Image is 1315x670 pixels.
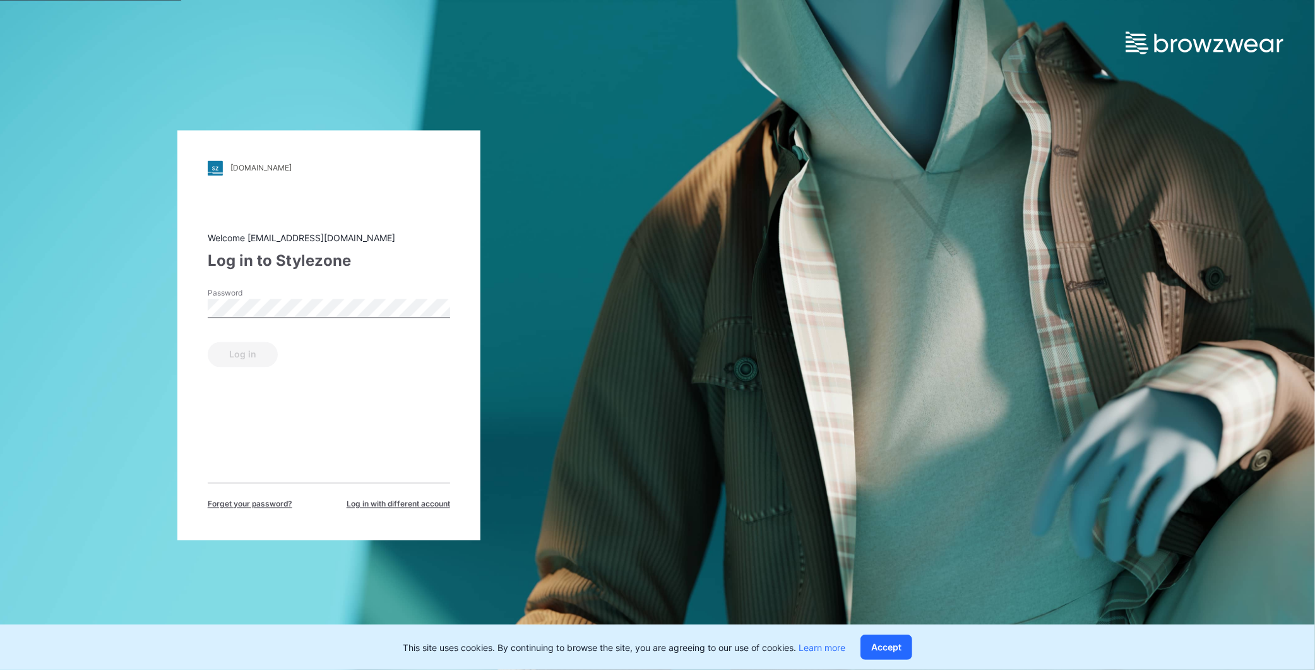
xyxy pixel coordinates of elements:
img: browzwear-logo.e42bd6dac1945053ebaf764b6aa21510.svg [1126,32,1283,54]
a: [DOMAIN_NAME] [208,160,450,176]
button: Accept [860,635,912,660]
label: Password [208,287,296,299]
div: Welcome [EMAIL_ADDRESS][DOMAIN_NAME] [208,231,450,244]
span: Forget your password? [208,498,292,510]
a: Learn more [799,642,845,653]
p: This site uses cookies. By continuing to browse the site, you are agreeing to our use of cookies. [403,641,845,654]
div: [DOMAIN_NAME] [230,164,292,173]
div: Log in to Stylezone [208,249,450,272]
img: stylezone-logo.562084cfcfab977791bfbf7441f1a819.svg [208,160,223,176]
span: Log in with different account [347,498,450,510]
